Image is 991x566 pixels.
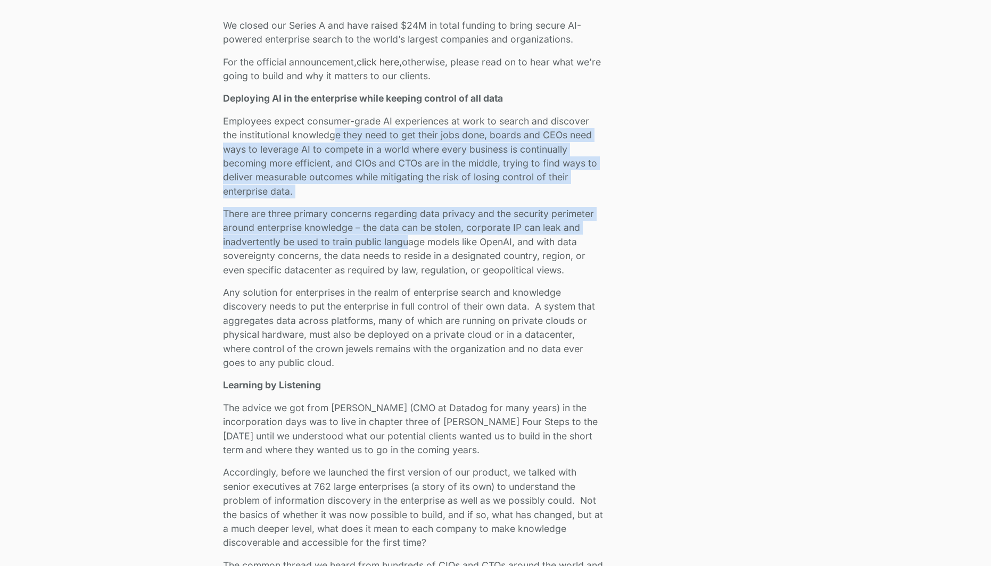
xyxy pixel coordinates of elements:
[223,114,603,198] p: Employees expect consumer-grade AI experiences at work to search and discover the institutional k...
[223,93,503,104] strong: Deploying AI in the enterprise while keeping control of all data
[223,465,603,550] p: Accordingly, before we launched the first version of our product, we talked with senior executive...
[223,401,603,457] p: The advice we got from [PERSON_NAME] (CMO at Datadog for many years) in the incorporation days wa...
[223,379,321,390] strong: Learning by Listening
[223,207,603,277] p: There are three primary concerns regarding data privacy and the security perimeter around enterpr...
[357,56,402,68] a: click here,
[223,19,603,47] p: We closed our Series A and have raised $24M in total funding to bring secure AI-powered enterpris...
[223,286,603,370] p: Any solution for enterprises in the realm of enterprise search and knowledge discovery needs to p...
[223,55,603,84] p: For the official announcement, otherwise, please read on to hear what we’re going to build and wh...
